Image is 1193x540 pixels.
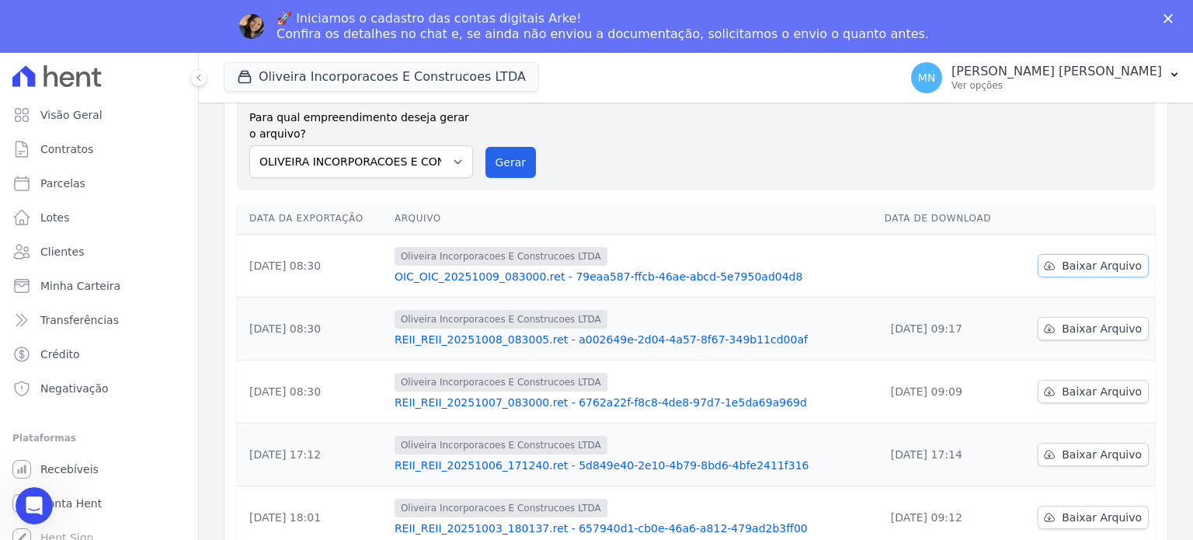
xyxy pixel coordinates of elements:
a: Conta Hent [6,488,192,519]
td: [DATE] 08:30 [237,298,388,361]
span: Baixar Arquivo [1062,258,1142,273]
a: Parcelas [6,168,192,199]
span: Crédito [40,347,80,362]
th: Arquivo [388,203,878,235]
span: Oliveira Incorporacoes E Construcoes LTDA [395,436,607,455]
span: Baixar Arquivo [1062,384,1142,399]
button: Oliveira Incorporacoes E Construcoes LTDA [224,62,539,92]
td: [DATE] 08:30 [237,235,388,298]
a: Visão Geral [6,99,192,131]
span: Minha Carteira [40,278,120,294]
div: Plataformas [12,429,186,448]
a: Baixar Arquivo [1038,443,1149,466]
th: Data de Download [878,203,1014,235]
td: [DATE] 09:17 [878,298,1014,361]
a: Transferências [6,305,192,336]
a: Lotes [6,202,192,233]
span: Conta Hent [40,496,102,511]
a: Negativação [6,373,192,404]
td: [DATE] 09:09 [878,361,1014,423]
span: Contratos [40,141,93,157]
span: Oliveira Incorporacoes E Construcoes LTDA [395,499,607,517]
a: Minha Carteira [6,270,192,301]
span: Baixar Arquivo [1062,447,1142,462]
span: Clientes [40,244,84,260]
span: Visão Geral [40,107,103,123]
th: Data da Exportação [237,203,388,235]
p: [PERSON_NAME] [PERSON_NAME] [951,64,1162,79]
a: Contratos [6,134,192,165]
td: [DATE] 08:30 [237,361,388,423]
span: Oliveira Incorporacoes E Construcoes LTDA [395,373,607,392]
span: Oliveira Incorporacoes E Construcoes LTDA [395,310,607,329]
iframe: Intercom live chat [16,487,53,524]
a: Baixar Arquivo [1038,380,1149,403]
span: Recebíveis [40,462,99,477]
a: Crédito [6,339,192,370]
a: REII_REII_20251003_180137.ret - 657940d1-cb0e-46a6-a812-479ad2b3ff00 [395,521,872,536]
span: Parcelas [40,176,85,191]
button: Gerar [485,147,537,178]
a: Baixar Arquivo [1038,506,1149,529]
td: [DATE] 17:12 [237,423,388,486]
span: MN [918,72,936,83]
span: Baixar Arquivo [1062,510,1142,525]
span: Transferências [40,312,119,328]
span: Baixar Arquivo [1062,321,1142,336]
a: Clientes [6,236,192,267]
span: Oliveira Incorporacoes E Construcoes LTDA [395,247,607,266]
p: Ver opções [951,79,1162,92]
a: Baixar Arquivo [1038,317,1149,340]
img: Profile image for Adriane [239,14,264,39]
a: Baixar Arquivo [1038,254,1149,277]
a: REII_REII_20251008_083005.ret - a002649e-2d04-4a57-8f67-349b11cd00af [395,332,872,347]
span: Negativação [40,381,109,396]
div: 🚀 Iniciamos o cadastro das contas digitais Arke! Confira os detalhes no chat e, se ainda não envi... [277,11,929,42]
div: Fechar [1163,14,1179,23]
label: Para qual empreendimento deseja gerar o arquivo? [249,103,473,142]
a: OIC_OIC_20251009_083000.ret - 79eaa587-ffcb-46ae-abcd-5e7950ad04d8 [395,269,872,284]
td: [DATE] 17:14 [878,423,1014,486]
a: Recebíveis [6,454,192,485]
a: REII_REII_20251006_171240.ret - 5d849e40-2e10-4b79-8bd6-4bfe2411f316 [395,458,872,473]
span: Lotes [40,210,70,225]
button: MN [PERSON_NAME] [PERSON_NAME] Ver opções [899,56,1193,99]
a: REII_REII_20251007_083000.ret - 6762a22f-f8c8-4de8-97d7-1e5da69a969d [395,395,872,410]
